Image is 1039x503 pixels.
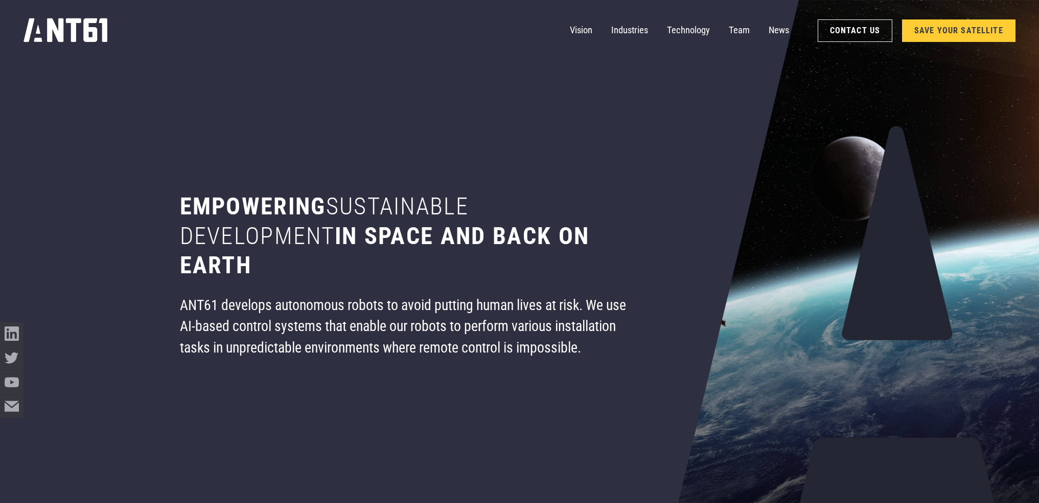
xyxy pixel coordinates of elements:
a: Technology [667,19,710,42]
div: ANT61 develops autonomous robots to avoid putting human lives at risk. We use AI-based control sy... [180,295,635,359]
a: home [24,15,107,47]
span: sustainable development [180,192,469,250]
h1: Empowering in space and back on earth [180,192,635,280]
a: SAVE YOUR SATELLITE [902,19,1015,42]
a: Team [729,19,750,42]
a: Industries [611,19,648,42]
a: Contact Us [818,19,893,42]
a: Vision [570,19,592,42]
a: News [769,19,789,42]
